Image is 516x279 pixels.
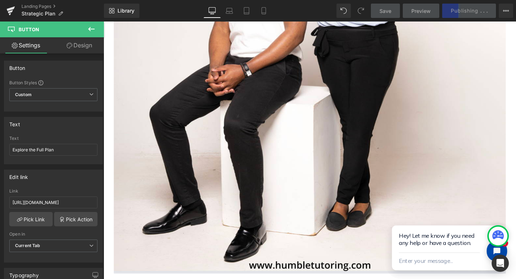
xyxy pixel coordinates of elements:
iframe: Tidio Chat [296,184,434,271]
button: More [499,4,513,18]
div: Open in [9,232,97,237]
span: Strategic Plan [21,11,55,16]
a: New Library [104,4,139,18]
input: https://your-shop.myshopify.com [9,197,97,208]
button: Undo [336,4,351,18]
div: Open Intercom Messenger [492,255,509,272]
div: Text [9,117,20,127]
a: Pick Action [54,212,97,226]
div: Typography [9,268,39,278]
a: Desktop [204,4,221,18]
div: Link [9,189,97,194]
a: Mobile [255,4,272,18]
span: Library [118,8,134,14]
b: Custom [15,92,32,98]
div: Edit link [9,170,28,180]
a: Laptop [221,4,238,18]
span: Button [19,27,39,32]
b: Current Tab [15,243,40,248]
a: Landing Pages [21,4,104,9]
span: Save [379,7,391,15]
button: Redo [354,4,368,18]
a: Pick Link [9,212,53,226]
div: Text [9,136,97,141]
div: Button Styles [9,80,97,85]
a: Preview [403,4,439,18]
a: Design [53,37,105,53]
div: Button [9,61,25,71]
span: Preview [411,7,431,15]
a: Tablet [238,4,255,18]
